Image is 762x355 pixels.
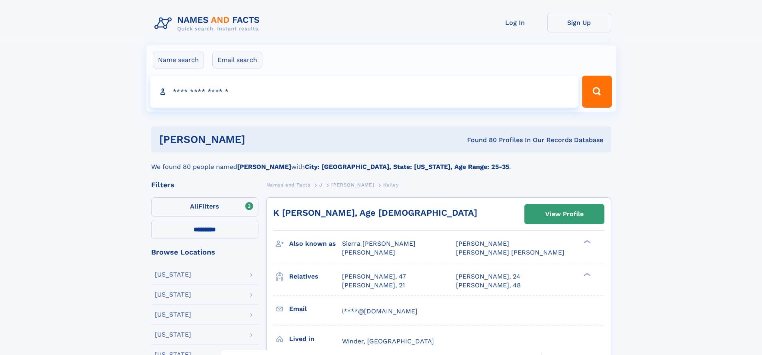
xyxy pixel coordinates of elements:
a: View Profile [525,205,604,224]
span: [PERSON_NAME] [342,249,395,256]
a: [PERSON_NAME], 48 [456,281,521,290]
span: Sierra [PERSON_NAME] [342,240,416,247]
img: Logo Names and Facts [151,13,266,34]
div: [US_STATE] [155,331,191,338]
label: Email search [212,52,262,68]
div: View Profile [545,205,584,223]
h3: Email [289,302,342,316]
div: Found 80 Profiles In Our Records Database [356,136,603,144]
a: Log In [483,13,547,32]
div: Filters [151,181,258,189]
h3: Also known as [289,237,342,251]
a: [PERSON_NAME], 24 [456,272,520,281]
a: [PERSON_NAME], 47 [342,272,406,281]
span: [PERSON_NAME] [PERSON_NAME] [456,249,564,256]
div: ❯ [582,239,591,245]
div: [US_STATE] [155,271,191,278]
span: Winder, [GEOGRAPHIC_DATA] [342,337,434,345]
h3: Relatives [289,270,342,283]
h1: [PERSON_NAME] [159,134,356,144]
span: [PERSON_NAME] [331,182,374,188]
a: Sign Up [547,13,611,32]
div: We found 80 people named with . [151,152,611,172]
b: [PERSON_NAME] [237,163,291,170]
label: Name search [153,52,204,68]
a: [PERSON_NAME] [331,180,374,190]
div: [US_STATE] [155,311,191,318]
a: [PERSON_NAME], 21 [342,281,405,290]
span: J [319,182,322,188]
b: City: [GEOGRAPHIC_DATA], State: [US_STATE], Age Range: 25-35 [305,163,509,170]
h3: Lived in [289,332,342,346]
a: J [319,180,322,190]
input: search input [150,76,579,108]
span: All [190,203,198,210]
div: ❯ [582,272,591,277]
span: Kailey [383,182,399,188]
a: K [PERSON_NAME], Age [DEMOGRAPHIC_DATA] [273,208,477,218]
button: Search Button [582,76,612,108]
div: [US_STATE] [155,291,191,298]
a: Names and Facts [266,180,310,190]
span: [PERSON_NAME] [456,240,509,247]
label: Filters [151,197,258,217]
div: Browse Locations [151,249,258,256]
